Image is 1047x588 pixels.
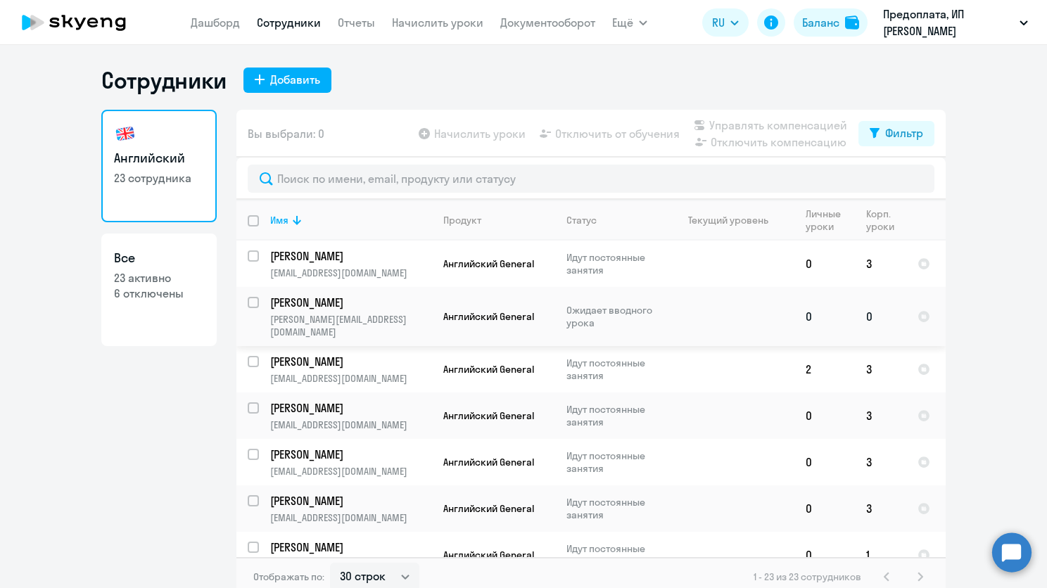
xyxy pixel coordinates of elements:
span: Английский General [443,409,534,422]
p: Предоплата, ИП [PERSON_NAME] [883,6,1014,39]
span: Английский General [443,257,534,270]
p: 6 отключены [114,286,204,301]
div: Баланс [802,14,839,31]
span: Вы выбрали: 0 [248,125,324,142]
p: Ожидает вводного урока [566,304,663,329]
p: 23 активно [114,270,204,286]
a: Отчеты [338,15,375,30]
p: [EMAIL_ADDRESS][DOMAIN_NAME] [270,372,431,385]
td: 2 [794,346,855,392]
h1: Сотрудники [101,66,227,94]
p: Идут постоянные занятия [566,542,663,568]
p: 23 сотрудника [114,170,204,186]
p: [PERSON_NAME] [270,400,429,416]
div: Фильтр [885,124,923,141]
span: Отображать по: [253,570,324,583]
p: [PERSON_NAME] [270,248,429,264]
td: 0 [794,241,855,287]
div: Добавить [270,71,320,88]
div: Текущий уровень [688,214,768,226]
img: balance [845,15,859,30]
span: Английский General [443,549,534,561]
button: Балансbalance [794,8,868,37]
div: Продукт [443,214,481,226]
h3: Английский [114,149,204,167]
a: Сотрудники [257,15,321,30]
p: Идут постоянные занятия [566,449,663,475]
p: [EMAIL_ADDRESS][DOMAIN_NAME] [270,511,431,524]
p: [PERSON_NAME] [270,539,429,555]
button: Предоплата, ИП [PERSON_NAME] [876,6,1035,39]
p: [EMAIL_ADDRESS][DOMAIN_NAME] [270,418,431,431]
a: [PERSON_NAME] [270,447,431,462]
div: Продукт [443,214,554,226]
div: Личные уроки [806,207,845,233]
a: [PERSON_NAME] [270,248,431,264]
a: [PERSON_NAME] [270,295,431,310]
td: 3 [855,485,906,532]
button: Ещё [612,8,647,37]
p: Идут постоянные занятия [566,403,663,428]
div: Статус [566,214,663,226]
a: Все23 активно6 отключены [101,234,217,346]
div: Имя [270,214,431,226]
div: Имя [270,214,288,226]
button: Фильтр [858,121,934,146]
h3: Все [114,249,204,267]
div: Текущий уровень [675,214,794,226]
p: Идут постоянные занятия [566,251,663,276]
span: 1 - 23 из 23 сотрудников [754,570,861,583]
div: Корп. уроки [866,207,896,233]
input: Поиск по имени, email, продукту или статусу [248,165,934,193]
p: Идут постоянные занятия [566,496,663,521]
a: Дашборд [191,15,240,30]
button: RU [702,8,749,37]
a: [PERSON_NAME] [270,400,431,416]
span: Английский General [443,502,534,515]
td: 3 [855,439,906,485]
div: Корп. уроки [866,207,906,233]
span: Английский General [443,363,534,376]
div: Статус [566,214,597,226]
a: [PERSON_NAME] [270,539,431,555]
a: Начислить уроки [392,15,483,30]
p: [EMAIL_ADDRESS][DOMAIN_NAME] [270,465,431,478]
p: [PERSON_NAME] [270,354,429,369]
td: 0 [794,287,855,346]
span: Ещё [612,14,633,31]
td: 0 [794,439,855,485]
a: [PERSON_NAME] [270,493,431,509]
td: 3 [855,392,906,439]
button: Добавить [243,68,331,93]
td: 0 [794,532,855,578]
span: RU [712,14,725,31]
td: 0 [855,287,906,346]
a: Английский23 сотрудника [101,110,217,222]
img: english [114,122,137,145]
p: [PERSON_NAME] [270,447,429,462]
a: [PERSON_NAME] [270,354,431,369]
span: Английский General [443,456,534,468]
td: 3 [855,241,906,287]
td: 1 [855,532,906,578]
p: [PERSON_NAME] [270,295,429,310]
a: Документооборот [500,15,595,30]
p: [PERSON_NAME] [270,493,429,509]
td: 0 [794,392,855,439]
div: Личные уроки [806,207,854,233]
span: Английский General [443,310,534,323]
p: [PERSON_NAME][EMAIL_ADDRESS][DOMAIN_NAME] [270,313,431,338]
p: [EMAIL_ADDRESS][DOMAIN_NAME] [270,267,431,279]
td: 0 [794,485,855,532]
p: Идут постоянные занятия [566,357,663,382]
td: 3 [855,346,906,392]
